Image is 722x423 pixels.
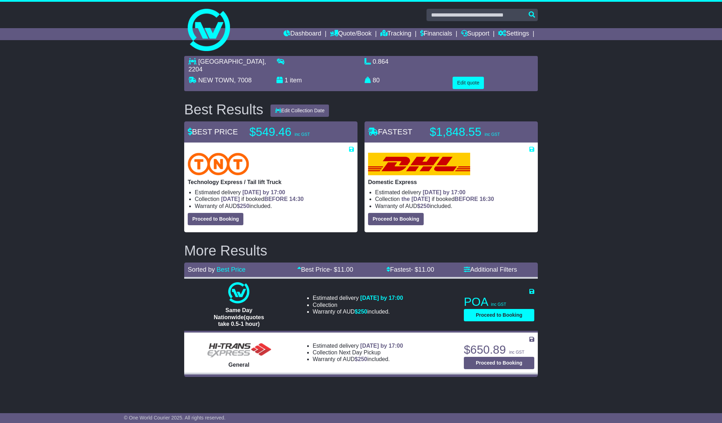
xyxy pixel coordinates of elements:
[284,28,321,40] a: Dashboard
[355,356,367,362] span: $
[195,189,354,196] li: Estimated delivery
[337,266,353,273] span: 11.00
[313,295,403,301] li: Estimated delivery
[411,266,434,273] span: - $
[355,309,367,315] span: $
[237,203,249,209] span: $
[380,28,411,40] a: Tracking
[285,77,288,84] span: 1
[360,295,403,301] span: [DATE] by 17:00
[402,196,494,202] span: if booked
[423,189,466,195] span: [DATE] by 17:00
[358,309,367,315] span: 250
[198,58,264,65] span: [GEOGRAPHIC_DATA]
[188,266,215,273] span: Sorted by
[375,189,534,196] li: Estimated delivery
[464,309,534,321] button: Proceed to Booking
[313,342,403,349] li: Estimated delivery
[217,266,245,273] a: Best Price
[229,362,250,368] span: General
[480,196,494,202] span: 16:30
[234,77,251,84] span: , 7008
[181,102,267,117] div: Best Results
[373,77,380,84] span: 80
[368,213,424,225] button: Proceed to Booking
[313,349,403,356] li: Collection
[188,58,266,73] span: , 2204
[297,266,353,273] a: Best Price- $11.00
[124,415,226,421] span: © One World Courier 2025. All rights reserved.
[464,295,534,309] p: POA
[198,77,234,84] span: NEW TOWN
[455,196,478,202] span: BEFORE
[339,349,380,355] span: Next Day Pickup
[313,308,403,315] li: Warranty of AUD included.
[402,196,430,202] span: the [DATE]
[313,302,403,308] li: Collection
[498,28,529,40] a: Settings
[188,153,249,175] img: TNT Domestic: Technology Express / Tail lift Truck
[509,350,524,355] span: inc GST
[420,28,452,40] a: Financials
[491,302,506,307] span: inc GST
[294,132,310,137] span: inc GST
[214,307,264,327] span: Same Day Nationwide(quotes take 0.5-1 hour)
[386,266,434,273] a: Fastest- $11.00
[313,356,403,362] li: Warranty of AUD included.
[184,243,538,258] h2: More Results
[330,28,372,40] a: Quote/Book
[221,196,304,202] span: if booked
[464,266,517,273] a: Additional Filters
[373,58,388,65] span: 0.864
[464,343,534,357] p: $650.89
[358,356,367,362] span: 250
[249,125,337,139] p: $549.46
[330,266,353,273] span: - $
[368,153,470,175] img: DHL: Domestic Express
[228,282,249,303] img: One World Courier: Same Day Nationwide(quotes take 0.5-1 hour)
[418,266,434,273] span: 11.00
[264,196,288,202] span: BEFORE
[188,213,243,225] button: Proceed to Booking
[464,357,534,369] button: Proceed to Booking
[368,179,534,185] p: Domestic Express
[368,127,412,136] span: FASTEST
[485,132,500,137] span: inc GST
[195,196,354,202] li: Collection
[221,196,240,202] span: [DATE]
[204,337,274,358] img: HiTrans (Machship): General
[188,179,354,185] p: Technology Express / Tail lift Truck
[461,28,490,40] a: Support
[242,189,285,195] span: [DATE] by 17:00
[375,196,534,202] li: Collection
[240,203,249,209] span: 250
[360,343,403,349] span: [DATE] by 17:00
[290,77,302,84] span: item
[420,203,430,209] span: 250
[453,77,484,89] button: Edit quote
[289,196,304,202] span: 14:30
[375,203,534,209] li: Warranty of AUD included.
[188,127,238,136] span: BEST PRICE
[430,125,518,139] p: $1,848.55
[195,203,354,209] li: Warranty of AUD included.
[270,105,329,117] button: Edit Collection Date
[417,203,430,209] span: $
